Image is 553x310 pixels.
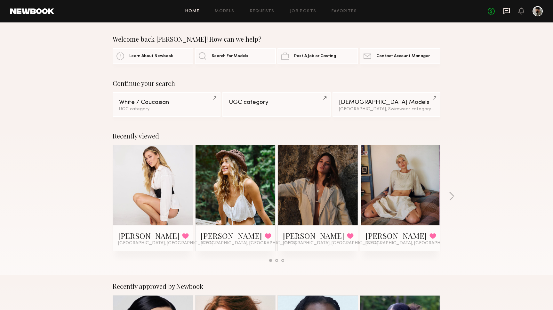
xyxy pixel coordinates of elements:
span: [GEOGRAPHIC_DATA], [GEOGRAPHIC_DATA] [118,241,213,246]
span: Contact Account Manager [376,54,430,58]
a: [PERSON_NAME] [118,230,180,241]
a: [DEMOGRAPHIC_DATA] Models[GEOGRAPHIC_DATA], Swimwear category&1other filter [333,92,440,117]
span: [GEOGRAPHIC_DATA], [GEOGRAPHIC_DATA] [201,241,296,246]
div: Continue your search [113,80,440,87]
a: UGC category [222,92,330,117]
a: Job Posts [290,9,317,13]
span: Learn About Newbook [129,54,173,58]
div: [GEOGRAPHIC_DATA], Swimwear category [339,107,434,112]
a: Requests [250,9,275,13]
a: Contact Account Manager [360,48,440,64]
div: UGC category [119,107,214,112]
div: [DEMOGRAPHIC_DATA] Models [339,99,434,105]
a: [PERSON_NAME] [283,230,344,241]
div: Recently viewed [113,132,440,140]
a: [PERSON_NAME] [365,230,427,241]
a: Models [215,9,234,13]
span: Post A Job or Casting [294,54,336,58]
a: Favorites [332,9,357,13]
div: UGC category [229,99,324,105]
a: [PERSON_NAME] [201,230,262,241]
a: Post A Job or Casting [277,48,358,64]
span: Search For Models [212,54,248,58]
a: Home [185,9,200,13]
a: Learn About Newbook [113,48,193,64]
div: Recently approved by Newbook [113,282,440,290]
a: White / CaucasianUGC category [113,92,220,117]
span: [GEOGRAPHIC_DATA], [GEOGRAPHIC_DATA] [365,241,461,246]
div: Welcome back [PERSON_NAME]! How can we help? [113,35,440,43]
div: White / Caucasian [119,99,214,105]
a: Search For Models [195,48,276,64]
span: [GEOGRAPHIC_DATA], [GEOGRAPHIC_DATA] [283,241,378,246]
